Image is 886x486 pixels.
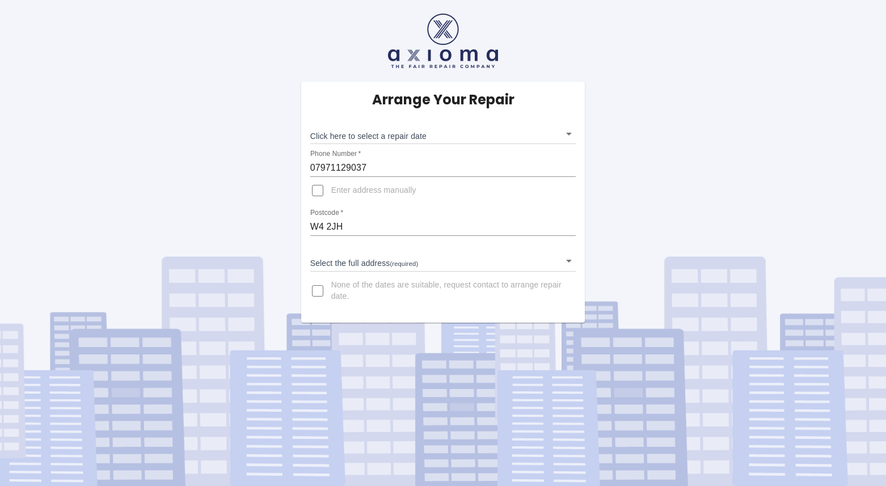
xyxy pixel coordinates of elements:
[372,91,514,109] h5: Arrange Your Repair
[310,149,361,159] label: Phone Number
[331,185,416,196] span: Enter address manually
[388,14,498,68] img: axioma
[310,208,343,218] label: Postcode
[331,280,567,302] span: None of the dates are suitable, request contact to arrange repair date.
